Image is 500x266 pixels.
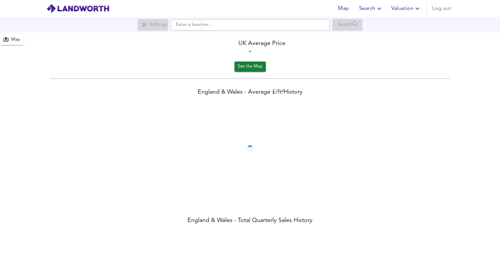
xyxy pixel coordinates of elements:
button: Log out [430,2,454,15]
span: See the Map [238,63,263,70]
span: Valuation [391,4,421,13]
input: Enter a location... [171,19,330,30]
span: Map [335,4,351,13]
button: Search [356,2,386,15]
img: logo [46,4,109,14]
span: Search [359,4,383,13]
button: Valuation [389,2,424,15]
div: Search for a location first or explore the map [332,19,362,31]
div: Search for a location first or explore the map [138,19,168,31]
button: See the Map [234,62,266,72]
span: Log out [432,4,451,13]
div: Map [11,36,20,44]
button: Map [333,2,354,15]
